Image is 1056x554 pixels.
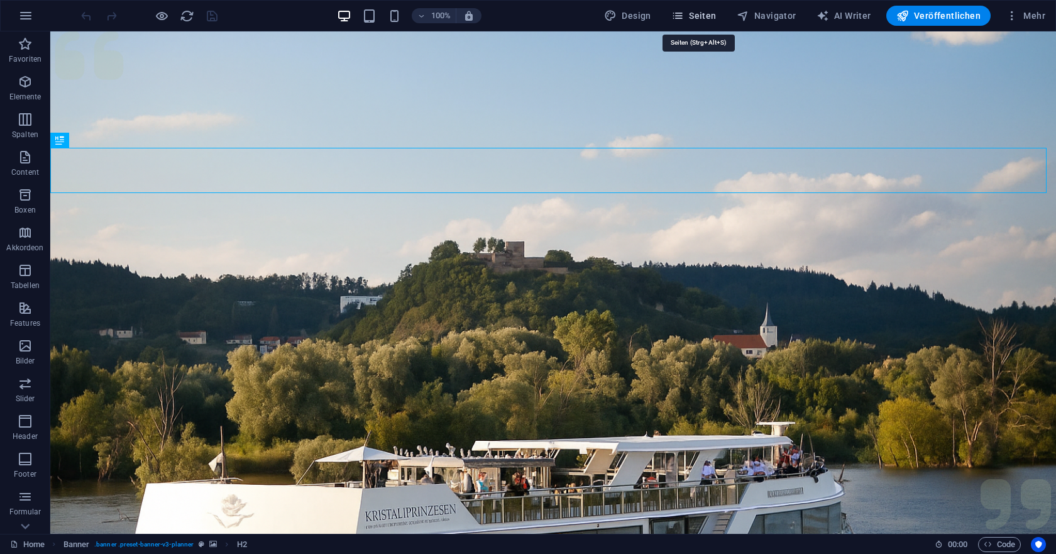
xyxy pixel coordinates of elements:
[671,9,717,22] span: Seiten
[11,280,40,291] p: Tabellen
[9,92,41,102] p: Elemente
[179,8,194,23] button: reload
[737,9,796,22] span: Navigator
[10,537,45,552] a: Klick, um Auswahl aufzuheben. Doppelklick öffnet Seitenverwaltung
[984,537,1015,552] span: Code
[14,469,36,479] p: Footer
[11,167,39,177] p: Content
[935,537,968,552] h6: Session-Zeit
[1001,6,1050,26] button: Mehr
[199,541,204,548] i: Dieses Element ist ein anpassbares Preset
[14,205,36,215] p: Boxen
[94,537,194,552] span: . banner .preset-banner-v3-planner
[896,9,981,22] span: Veröffentlichen
[209,541,217,548] i: Element verfügt über einen Hintergrund
[154,8,169,23] button: Klicke hier, um den Vorschau-Modus zu verlassen
[948,537,967,552] span: 00 00
[599,6,656,26] button: Design
[180,9,194,23] i: Seite neu laden
[817,9,871,22] span: AI Writer
[412,8,456,23] button: 100%
[9,54,41,64] p: Favoriten
[431,8,451,23] h6: 100%
[10,318,40,328] p: Features
[957,540,959,549] span: :
[63,537,247,552] nav: breadcrumb
[13,431,38,441] p: Header
[604,9,651,22] span: Design
[978,537,1021,552] button: Code
[1031,537,1046,552] button: Usercentrics
[886,6,991,26] button: Veröffentlichen
[16,356,35,366] p: Bilder
[1006,9,1045,22] span: Mehr
[666,6,722,26] button: Seiten
[9,507,41,517] p: Formular
[811,6,876,26] button: AI Writer
[6,243,43,253] p: Akkordeon
[12,130,38,140] p: Spalten
[237,537,247,552] span: Klick zum Auswählen. Doppelklick zum Bearbeiten
[16,394,35,404] p: Slider
[63,537,90,552] span: Klick zum Auswählen. Doppelklick zum Bearbeiten
[463,10,475,21] i: Bei Größenänderung Zoomstufe automatisch an das gewählte Gerät anpassen.
[732,6,801,26] button: Navigator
